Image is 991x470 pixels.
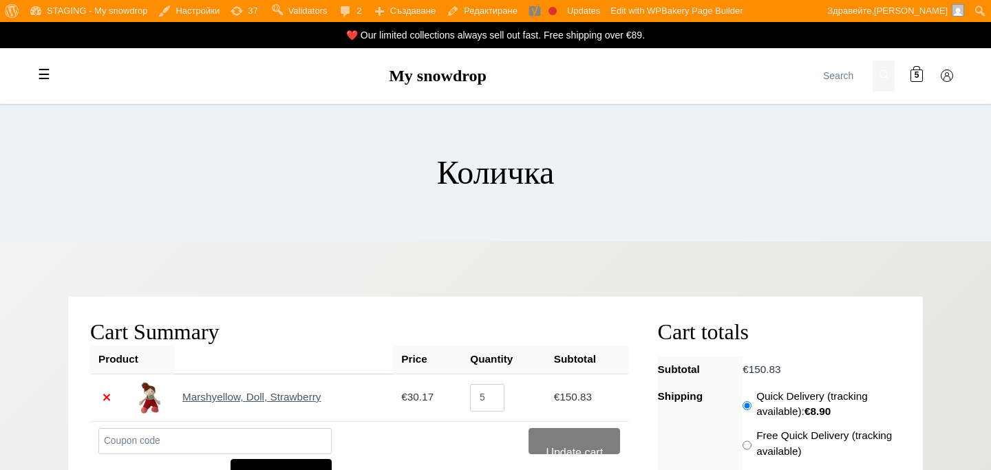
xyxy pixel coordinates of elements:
[546,345,628,374] th: Subtotal
[90,345,147,374] th: Product
[401,391,434,403] bdi: 30.17
[818,61,873,92] input: Search
[401,391,407,403] span: €
[393,345,462,374] th: Price
[182,391,321,403] a: Marshyellow, Doll, Strawberry
[804,405,831,417] bdi: 8.90
[756,389,901,420] label: Quick Delivery (tracking available):
[437,153,555,193] h1: Количка
[743,363,749,375] span: €
[804,405,811,417] span: €
[98,389,115,406] a: Remove this item
[548,7,557,15] div: Focus keyphrase not set
[658,356,743,383] th: Subtotal
[462,345,545,374] th: Quantity
[554,391,592,403] bdi: 150.83
[903,63,930,90] a: 5
[30,61,58,89] label: Toggle mobile menu
[98,428,332,454] input: Coupon code
[529,428,620,454] button: Update cart
[554,391,560,403] span: €
[915,70,919,83] span: 5
[389,67,487,85] a: My snowdrop
[90,319,628,345] h2: Cart Summary
[658,319,901,345] h2: Cart totals
[743,363,780,375] bdi: 150.83
[470,384,504,412] input: Qty
[874,6,948,16] span: [PERSON_NAME]
[756,428,901,460] label: Free Quick Delivery (tracking available)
